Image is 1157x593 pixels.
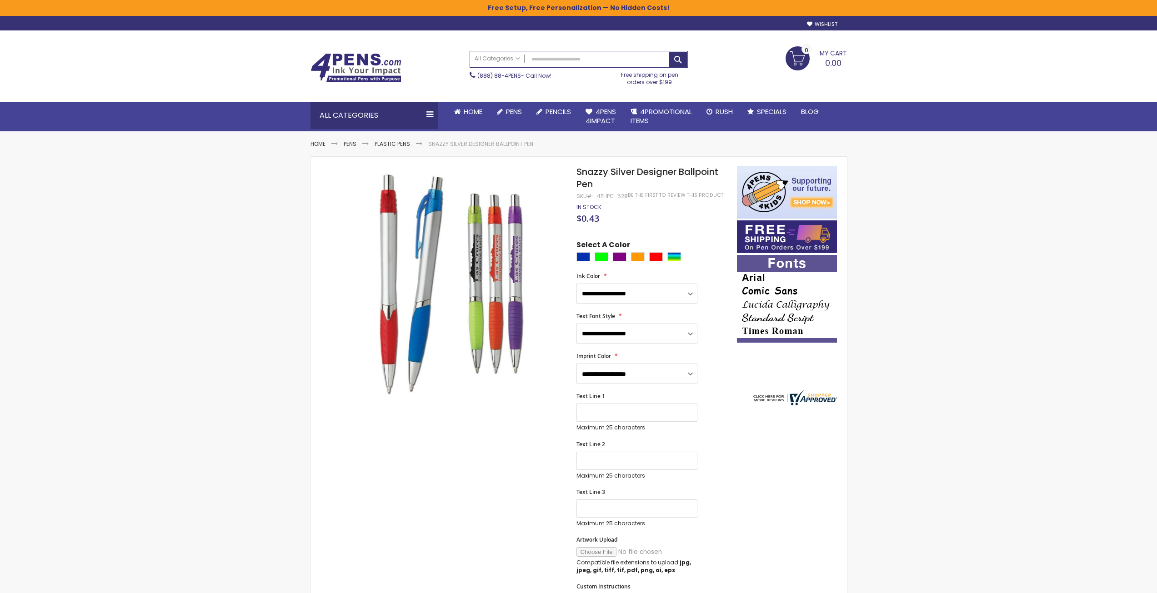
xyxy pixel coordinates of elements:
a: Specials [740,102,794,122]
img: font-personalization-examples [737,255,837,343]
span: Select A Color [576,240,630,252]
a: Pens [344,140,356,148]
span: Specials [757,107,786,116]
span: Custom Instructions [576,583,631,590]
strong: jpg, jpeg, gif, tiff, tif, pdf, png, ai, eps [576,558,691,573]
a: All Categories [470,51,525,66]
div: Purple [613,252,626,261]
span: - Call Now! [477,72,551,80]
p: Maximum 25 characters [576,472,697,479]
a: Wishlist [807,21,837,28]
span: 4PROMOTIONAL ITEMS [631,107,692,125]
div: Orange [631,252,645,261]
div: All Categories [311,102,438,129]
a: Blog [794,102,826,122]
span: Pencils [546,107,571,116]
a: 4PROMOTIONALITEMS [623,102,699,131]
span: Home [464,107,482,116]
span: All Categories [475,55,520,62]
span: 0.00 [825,57,841,69]
a: Home [311,140,326,148]
div: Lime Green [595,252,608,261]
p: Compatible file extensions to upload: [576,559,697,573]
a: Be the first to review this product [628,192,723,199]
a: 4pens.com certificate URL [751,399,837,407]
a: Plastic Pens [375,140,410,148]
div: Red [649,252,663,261]
div: Blue [576,252,590,261]
a: 4Pens4impact [578,102,623,131]
span: 0 [805,46,808,55]
img: 4pens.com widget logo [751,390,837,405]
span: Text Font Style [576,312,615,320]
span: $0.43 [576,212,599,224]
img: Snazzy Silver Designer Ballpoint Pen [329,164,565,400]
p: Maximum 25 characters [576,520,697,527]
span: In stock [576,203,601,211]
p: Maximum 25 characters [576,424,697,431]
span: Rush [716,107,733,116]
span: 4Pens 4impact [586,107,616,125]
div: Assorted [667,252,681,261]
span: Text Line 2 [576,440,605,448]
span: Snazzy Silver Designer Ballpoint Pen [576,165,718,190]
a: Home [447,102,490,122]
a: (888) 88-4PENS [477,72,521,80]
span: Text Line 1 [576,392,605,400]
span: Ink Color [576,272,600,280]
a: Rush [699,102,740,122]
span: Imprint Color [576,352,611,360]
span: Pens [506,107,522,116]
div: Availability [576,204,601,211]
img: Free shipping on orders over $199 [737,220,837,253]
img: 4pens 4 kids [737,166,837,219]
a: Pencils [529,102,578,122]
div: Free shipping on pen orders over $199 [611,68,688,86]
a: Pens [490,102,529,122]
span: Artwork Upload [576,536,617,543]
span: Blog [801,107,819,116]
div: 4PHPC-528 [597,193,628,200]
span: Text Line 3 [576,488,605,496]
strong: SKU [576,192,593,200]
img: 4Pens Custom Pens and Promotional Products [311,53,401,82]
a: 0.00 0 [786,46,847,69]
li: Snazzy Silver Designer Ballpoint Pen [428,140,533,148]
